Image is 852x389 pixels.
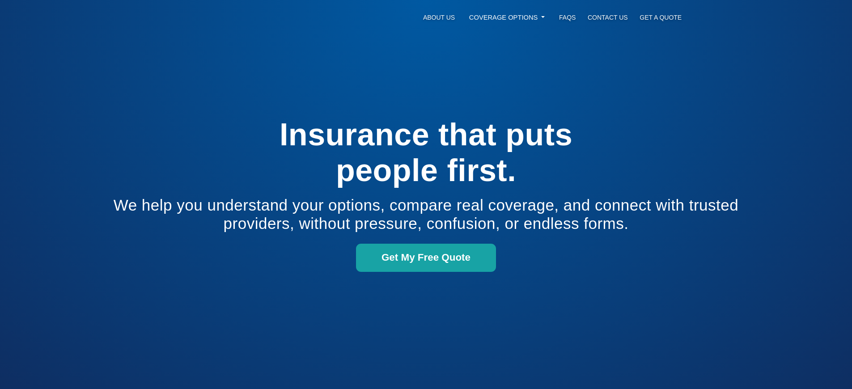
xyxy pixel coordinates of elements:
[417,9,461,26] a: About Us
[582,9,634,26] a: Contact Us
[553,9,582,26] a: FAQs
[634,9,687,26] a: Get a Quote
[83,117,769,189] h1: Insurance that puts people first.
[461,9,553,26] a: Coverage Options
[356,244,496,272] button: Get My Free Quote
[381,252,471,263] span: Get My Free Quote
[83,196,769,233] h2: We help you understand your options, compare real coverage, and connect with trusted providers, w...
